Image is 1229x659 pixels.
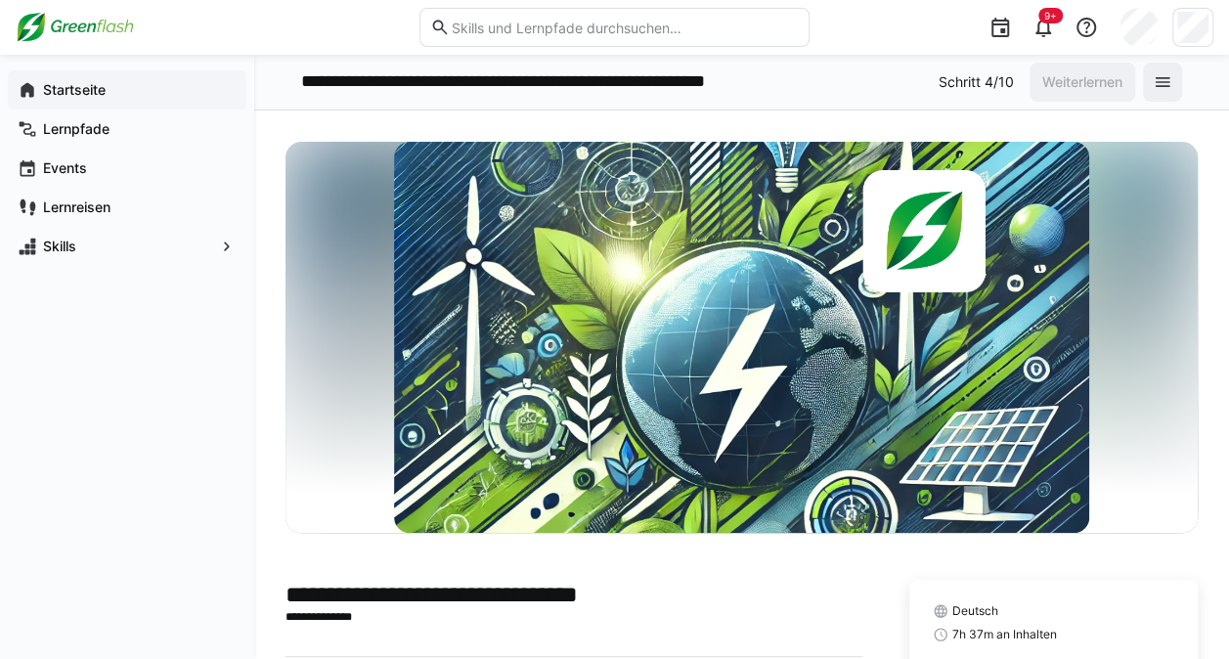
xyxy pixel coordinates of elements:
[939,72,1014,92] p: Schritt 4/10
[1039,72,1125,92] span: Weiterlernen
[952,627,1057,642] span: 7h 37m an Inhalten
[1030,63,1135,102] button: Weiterlernen
[1044,10,1057,22] span: 9+
[450,19,799,36] input: Skills und Lernpfade durchsuchen…
[952,603,998,619] span: Deutsch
